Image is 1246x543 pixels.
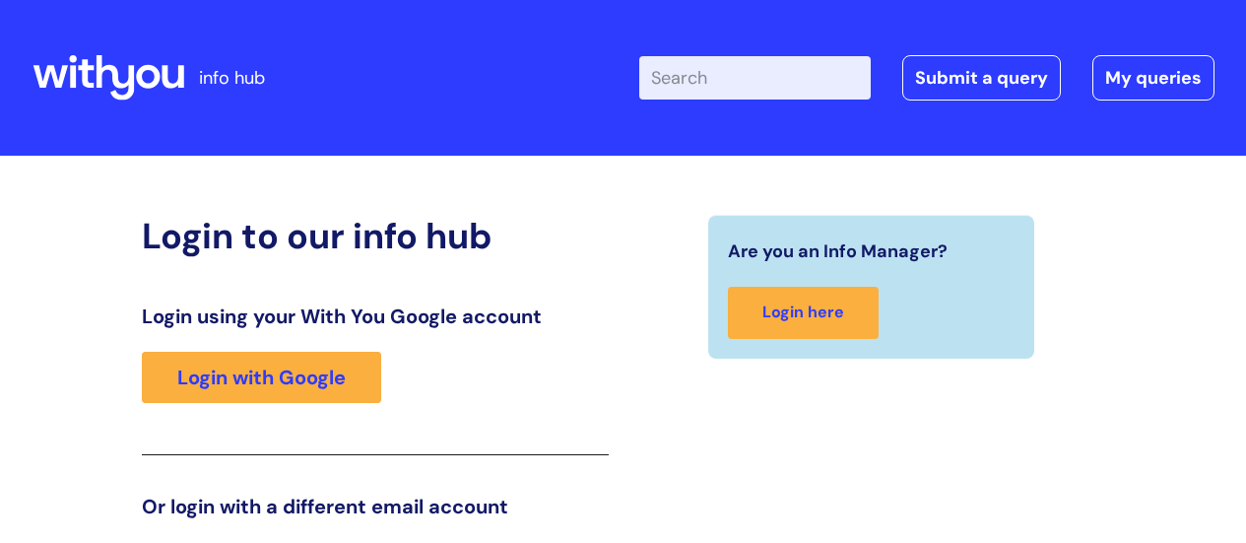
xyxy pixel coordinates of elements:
[728,287,879,339] a: Login here
[639,56,871,100] input: Search
[142,305,609,328] h3: Login using your With You Google account
[142,495,609,518] h3: Or login with a different email account
[142,215,609,257] h2: Login to our info hub
[902,55,1061,101] a: Submit a query
[1092,55,1214,101] a: My queries
[199,62,265,94] p: info hub
[728,236,948,267] span: Are you an Info Manager?
[142,352,381,403] a: Login with Google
